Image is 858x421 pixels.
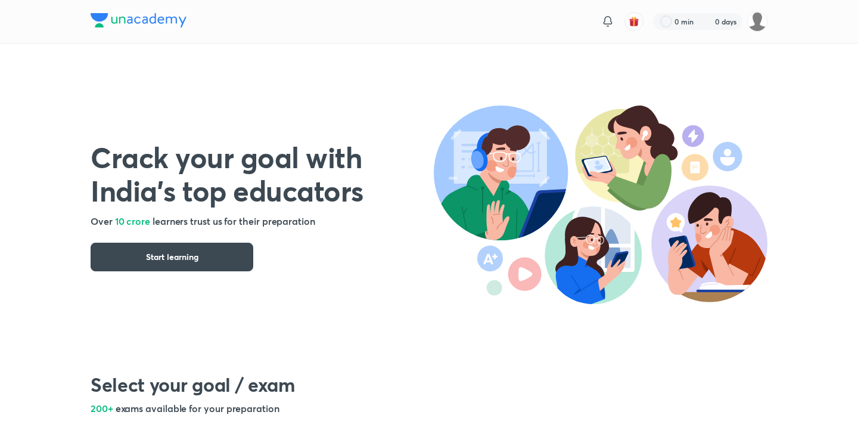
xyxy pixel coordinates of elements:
[115,215,150,227] span: 10 crore
[701,16,713,27] img: streak
[116,402,279,414] span: exams available for your preparation
[91,13,186,30] a: Company Logo
[747,11,767,32] img: Abdul Ramzeen
[624,12,643,31] button: avatar
[434,106,767,304] img: header
[91,401,767,416] h5: 200+
[91,214,434,228] h5: Over learners trust us for their preparation
[146,251,198,263] span: Start learning
[91,373,767,397] h2: Select your goal / exam
[91,243,253,271] button: Start learning
[629,16,639,27] img: avatar
[91,13,186,27] img: Company Logo
[91,140,434,207] h1: Crack your goal with India’s top educators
